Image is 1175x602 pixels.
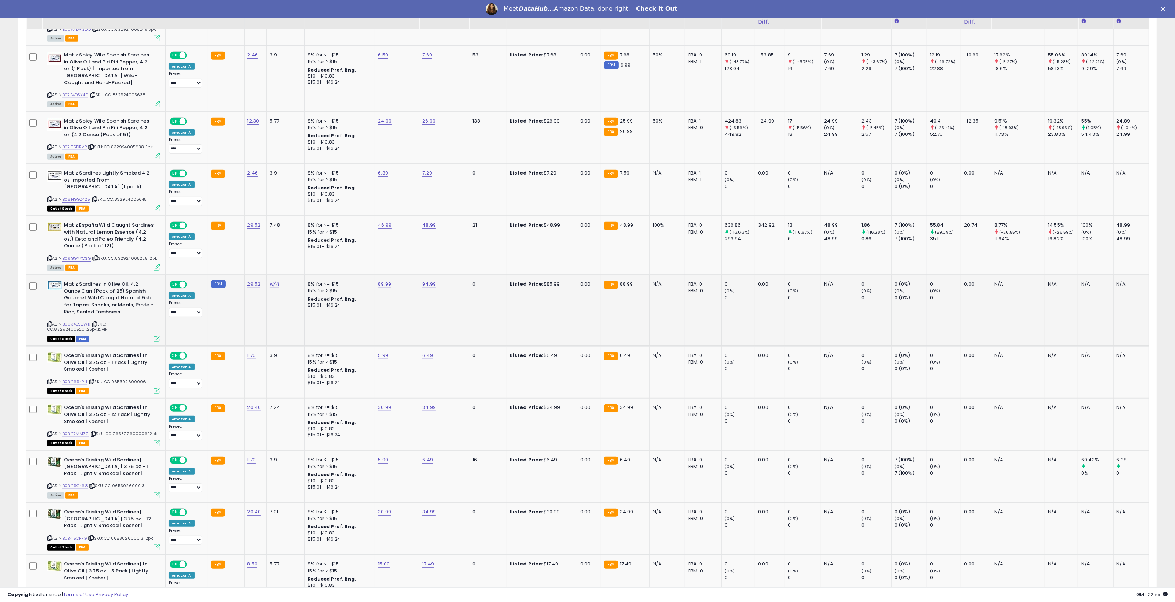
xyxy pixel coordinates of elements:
div: 6 [788,235,821,242]
div: 50% [653,52,679,58]
small: FBA [211,118,225,126]
div: 9 [788,52,821,58]
div: $15.01 - $16.24 [308,79,369,86]
a: B00AYLWSOQ [62,26,91,32]
a: 12.30 [247,117,259,125]
div: 19.32% [1048,118,1078,124]
div: 15% for > $15 [308,229,369,235]
div: 1.86 [861,222,891,228]
div: $10 - $10.83 [308,191,369,197]
div: 8% for <= $15 [308,281,369,288]
a: 46.99 [378,221,392,229]
img: 41AqRMVXKBL._SL40_.jpg [47,222,62,232]
div: 636.86 [725,222,755,228]
div: 11.73% [994,131,1045,138]
div: 1.29 [861,52,891,58]
a: B0B415CPPG [62,535,87,541]
div: 2.29 [861,65,891,72]
div: 17.62% [994,52,1045,58]
div: 2.57 [861,131,891,138]
div: Amazon AI [169,181,195,188]
div: N/A [1048,170,1072,176]
div: 55.84 [930,222,961,228]
div: 0.00 [580,281,595,288]
b: Reduced Prof. Rng. [308,237,356,243]
a: B07P4DSY4D [62,92,88,98]
div: 15% for > $15 [308,176,369,183]
span: ON [170,171,180,177]
span: All listings currently available for purchase on Amazon [47,35,64,42]
a: 2.46 [247,51,258,59]
small: FBA [211,170,225,178]
span: | SKU: CC.832924005638 [89,92,146,98]
span: All listings currently available for purchase on Amazon [47,265,64,271]
div: 138 [472,118,501,124]
small: Avg Win Price. [1117,18,1121,25]
div: $10 - $10.83 [308,139,369,145]
div: $10 - $10.83 [308,73,369,79]
b: Matiz Spicy Wild Spanish Sardines in Olive Oil and Piri Piri Pepper, 4.2 oz (4.2 Ounce (Pack of 5)) [64,118,154,140]
small: (-43.77%) [730,59,749,65]
div: 342.92 [758,222,779,228]
span: OFF [186,223,198,229]
div: 17 [788,118,821,124]
div: Amazon AI [169,129,195,136]
div: 0 [725,183,755,190]
a: B09GGYYCSG [62,255,91,262]
b: Listed Price: [510,169,544,176]
small: (116.67%) [793,229,812,235]
a: 7.29 [422,169,432,177]
div: 22.88 [930,65,961,72]
div: 7.69 [824,52,858,58]
small: FBA [211,52,225,60]
span: All listings that are currently out of stock and unavailable for purchase on Amazon [47,206,75,212]
small: (-18.93%) [999,125,1019,131]
a: 89.99 [378,281,391,288]
div: -53.85 [758,52,779,58]
div: 0.00 [964,170,986,176]
div: 48.99 [1117,235,1149,242]
b: Listed Price: [510,221,544,228]
div: 7.69 [1117,65,1149,72]
div: N/A [824,170,852,176]
div: FBA: 0 [688,222,716,228]
div: 8% for <= $15 [308,52,369,58]
small: (0%) [1117,229,1127,235]
a: 8.50 [247,560,258,568]
div: 7 (100%) [895,131,927,138]
div: 424.83 [725,118,755,124]
div: $48.99 [510,222,571,228]
div: 100% [1081,235,1113,242]
div: 293.94 [725,235,755,242]
span: OFF [186,171,198,177]
img: 41UsQIuaTqL._SL40_.jpg [47,170,62,182]
a: 26.99 [422,117,435,125]
a: 1.70 [247,456,256,464]
div: 100% [653,222,679,228]
img: 41uU1UJYjGS._SL40_.jpg [47,281,62,290]
a: 6.49 [422,456,433,464]
div: 21 [472,222,501,228]
div: 24.89 [1117,118,1149,124]
a: 30.99 [378,404,391,411]
span: 6.99 [621,62,631,69]
img: 419c9NzI7cL._SL40_.jpg [47,52,62,65]
a: 24.99 [378,117,392,125]
small: FBA [604,118,618,126]
small: FBA [604,281,618,289]
div: $15.01 - $16.24 [308,197,369,204]
a: B08HGGZ425 [62,196,90,203]
small: (116.28%) [866,229,885,235]
span: 25.99 [620,117,633,124]
div: 123.04 [725,65,755,72]
div: 7 (100%) [895,52,927,58]
div: 24.99 [1117,131,1149,138]
i: DataHub... [518,5,554,12]
small: Avg BB Share. [1081,18,1086,25]
div: FBA: 0 [688,52,716,58]
div: 7 (100%) [895,118,927,124]
small: FBA [604,170,618,178]
div: 18 [788,131,821,138]
span: OFF [186,52,198,59]
a: 6.39 [378,169,388,177]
